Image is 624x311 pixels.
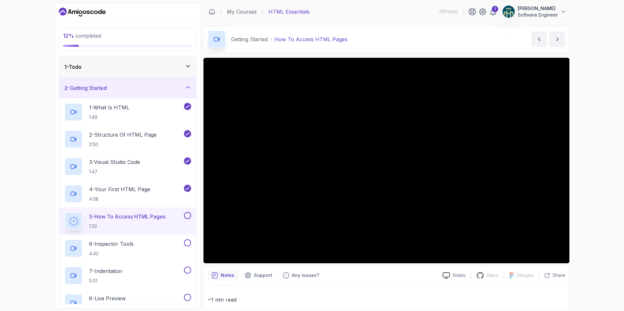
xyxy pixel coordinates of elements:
p: Repo [487,272,499,279]
p: 1 - What Is HTML [89,104,129,111]
p: 4:38 [89,196,150,202]
button: 2-Getting Started [59,78,196,98]
p: Any issues? [292,272,319,279]
button: 3-Visual Studio Code1:47 [64,157,191,176]
p: [PERSON_NAME] [518,5,558,12]
span: completed [63,32,101,39]
button: user profile image[PERSON_NAME]Software Engineer [502,5,567,18]
p: How To Access HTML Pages [274,35,347,43]
p: Getting Started [231,35,268,43]
p: Software Engineer [518,12,558,18]
span: 12 % [63,32,74,39]
p: 1:33 [89,223,165,230]
p: ~1 min read [208,295,565,304]
div: 1 [492,6,498,12]
button: Feedback button [279,270,323,280]
button: previous content [531,31,547,47]
p: 1:49 [89,114,129,120]
p: 3 - Visual Studio Code [89,158,140,166]
p: 4 - Your First HTML Page [89,185,150,193]
p: Share [552,272,565,279]
button: 5-How To Access HTML Pages1:33 [64,212,191,230]
p: 4:42 [89,250,134,257]
p: 1:47 [89,168,140,175]
h3: 2 - Getting Started [64,84,107,92]
button: notes button [208,270,238,280]
button: Support button [241,270,276,280]
iframe: 6 - How to Access HTML Pages [203,58,569,263]
h3: 1 - Todo [64,63,82,71]
button: 4-Your First HTML Page4:38 [64,185,191,203]
button: next content [550,31,565,47]
p: Notes [221,272,234,279]
p: 5 - How To Access HTML Pages [89,213,165,220]
p: 2 - Structure Of HTML Page [89,131,157,139]
p: Designs [516,272,534,279]
p: Slides [452,272,465,279]
p: 2:50 [89,141,157,148]
button: 1-Todo [59,56,196,77]
a: Slides [437,272,471,279]
a: Dashboard [209,8,215,15]
a: 1 [489,8,497,16]
button: 1-What Is HTML1:49 [64,103,191,121]
p: Support [254,272,272,279]
a: My Courses [227,8,257,16]
a: Dashboard [59,7,106,17]
button: Share [539,272,565,279]
button: 7-Indentation5:01 [64,267,191,285]
button: 6-Inspector Tools4:42 [64,239,191,257]
p: 8 - Live Preview [89,294,126,302]
p: 7 - Indentation [89,267,122,275]
p: 5:01 [89,278,122,284]
img: user profile image [502,6,515,18]
p: HTML Essentials [268,8,310,16]
p: 55 Points [439,8,458,15]
button: 2-Structure Of HTML Page2:50 [64,130,191,148]
p: 6 - Inspector Tools [89,240,134,248]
